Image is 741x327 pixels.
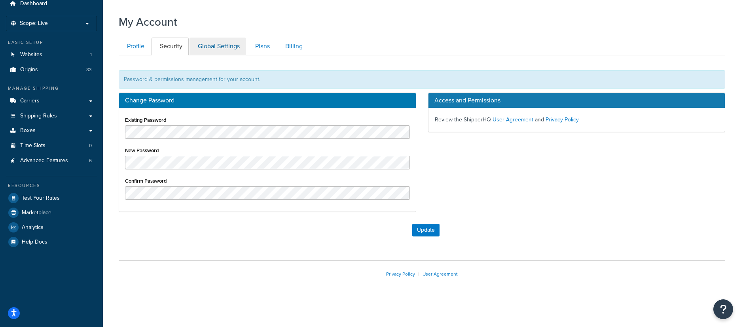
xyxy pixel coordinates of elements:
[6,94,97,108] a: Carriers
[6,182,97,189] div: Resources
[6,235,97,249] a: Help Docs
[428,93,725,108] h3: Access and Permissions
[6,153,97,168] a: Advanced Features 6
[89,157,92,164] span: 6
[6,39,97,46] div: Basic Setup
[22,195,60,202] span: Test Your Rates
[6,62,97,77] li: Origins
[6,191,97,205] a: Test Your Rates
[89,142,92,149] span: 0
[20,51,42,58] span: Websites
[125,178,167,184] label: Confirm Password
[6,138,97,153] a: Time Slots 0
[6,85,97,92] div: Manage Shipping
[20,157,68,164] span: Advanced Features
[493,115,533,124] a: User Agreement
[125,147,159,153] label: New Password
[546,115,579,124] a: Privacy Policy
[119,38,151,55] a: Profile
[6,62,97,77] a: Origins 83
[6,123,97,138] a: Boxes
[6,206,97,220] a: Marketplace
[190,38,246,55] a: Global Settings
[22,224,44,231] span: Analytics
[20,98,40,104] span: Carriers
[418,270,419,278] span: |
[6,47,97,62] a: Websites 1
[152,38,189,55] a: Security
[412,224,440,236] button: Update
[20,113,57,119] span: Shipping Rules
[435,114,719,125] p: Review the ShipperHQ and
[277,38,309,55] a: Billing
[119,70,725,89] div: Password & permissions management for your account.
[6,220,97,234] a: Analytics
[22,239,47,246] span: Help Docs
[386,270,415,278] a: Privacy Policy
[125,97,410,104] h3: Change Password
[6,138,97,153] li: Time Slots
[20,0,47,7] span: Dashboard
[90,51,92,58] span: 1
[86,66,92,73] span: 83
[20,20,48,27] span: Scope: Live
[713,299,733,319] button: Open Resource Center
[247,38,276,55] a: Plans
[6,47,97,62] li: Websites
[20,66,38,73] span: Origins
[22,210,51,216] span: Marketplace
[20,127,36,134] span: Boxes
[423,270,458,278] a: User Agreement
[119,14,177,30] h1: My Account
[6,153,97,168] li: Advanced Features
[6,109,97,123] a: Shipping Rules
[20,142,45,149] span: Time Slots
[125,117,167,123] label: Existing Password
